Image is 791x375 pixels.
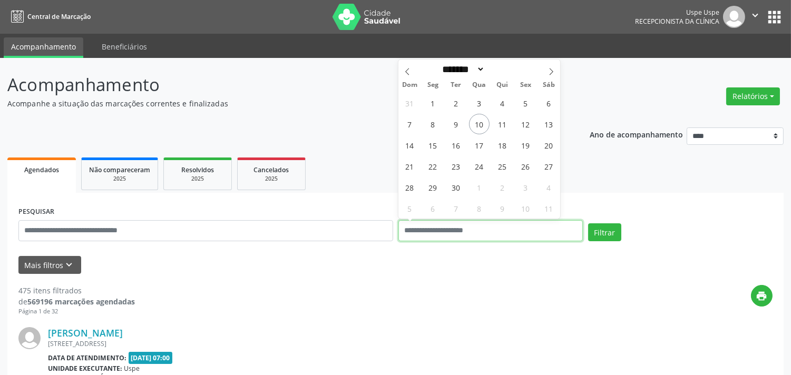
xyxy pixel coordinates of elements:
button: apps [765,8,784,26]
a: [PERSON_NAME] [48,327,123,339]
span: Setembro 3, 2025 [469,93,490,113]
span: Outubro 10, 2025 [515,198,536,219]
p: Ano de acompanhamento [590,127,683,141]
span: Seg [422,82,445,88]
span: Outubro 5, 2025 [399,198,420,219]
span: Outubro 9, 2025 [492,198,513,219]
span: Qui [491,82,514,88]
p: Acompanhe a situação das marcações correntes e finalizadas [7,98,551,109]
a: Beneficiários [94,37,154,56]
span: Dom [398,82,422,88]
p: Acompanhamento [7,72,551,98]
b: Unidade executante: [48,364,122,373]
span: Recepcionista da clínica [635,17,719,26]
span: Setembro 11, 2025 [492,114,513,134]
span: Setembro 12, 2025 [515,114,536,134]
span: Setembro 1, 2025 [423,93,443,113]
span: Setembro 20, 2025 [539,135,559,155]
span: Agosto 31, 2025 [399,93,420,113]
span: Outubro 4, 2025 [539,177,559,198]
span: Qua [468,82,491,88]
span: Setembro 25, 2025 [492,156,513,176]
span: Setembro 5, 2025 [515,93,536,113]
div: de [18,296,135,307]
span: Setembro 13, 2025 [539,114,559,134]
span: [DATE] 07:00 [129,352,173,364]
span: Sáb [537,82,560,88]
label: PESQUISAR [18,204,54,220]
span: Setembro 24, 2025 [469,156,490,176]
div: 2025 [171,175,224,183]
span: Setembro 10, 2025 [469,114,490,134]
span: Setembro 16, 2025 [446,135,466,155]
span: Setembro 23, 2025 [446,156,466,176]
img: img [723,6,745,28]
b: Data de atendimento: [48,353,126,362]
span: Outubro 3, 2025 [515,177,536,198]
span: Ter [445,82,468,88]
button: Relatórios [726,87,780,105]
span: Setembro 4, 2025 [492,93,513,113]
span: Outubro 6, 2025 [423,198,443,219]
span: Não compareceram [89,165,150,174]
div: Uspe Uspe [635,8,719,17]
span: Outubro 8, 2025 [469,198,490,219]
div: [STREET_ADDRESS] [48,339,614,348]
a: Central de Marcação [7,8,91,25]
span: Setembro 21, 2025 [399,156,420,176]
span: Setembro 28, 2025 [399,177,420,198]
span: Setembro 18, 2025 [492,135,513,155]
span: Setembro 22, 2025 [423,156,443,176]
i:  [749,9,761,21]
span: Setembro 9, 2025 [446,114,466,134]
div: 2025 [89,175,150,183]
span: Sex [514,82,537,88]
button: Mais filtroskeyboard_arrow_down [18,256,81,274]
span: Outubro 1, 2025 [469,177,490,198]
span: Outubro 7, 2025 [446,198,466,219]
div: Página 1 de 32 [18,307,135,316]
strong: 569196 marcações agendadas [27,297,135,307]
span: Setembro 7, 2025 [399,114,420,134]
span: Cancelados [254,165,289,174]
i: keyboard_arrow_down [64,259,75,271]
div: 475 itens filtrados [18,285,135,296]
input: Year [485,64,520,75]
i: print [756,290,768,302]
span: Setembro 29, 2025 [423,177,443,198]
span: Setembro 17, 2025 [469,135,490,155]
span: Resolvidos [181,165,214,174]
span: Outubro 2, 2025 [492,177,513,198]
span: Setembro 6, 2025 [539,93,559,113]
img: img [18,327,41,349]
span: Setembro 30, 2025 [446,177,466,198]
span: Setembro 26, 2025 [515,156,536,176]
span: Setembro 27, 2025 [539,156,559,176]
span: Central de Marcação [27,12,91,21]
span: Outubro 11, 2025 [539,198,559,219]
span: Setembro 15, 2025 [423,135,443,155]
select: Month [439,64,485,75]
span: Setembro 14, 2025 [399,135,420,155]
span: Agendados [24,165,59,174]
button: Filtrar [588,223,621,241]
span: Setembro 19, 2025 [515,135,536,155]
a: Acompanhamento [4,37,83,58]
span: Setembro 8, 2025 [423,114,443,134]
span: Uspe [124,364,140,373]
button: print [751,285,773,307]
span: Setembro 2, 2025 [446,93,466,113]
button:  [745,6,765,28]
div: 2025 [245,175,298,183]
